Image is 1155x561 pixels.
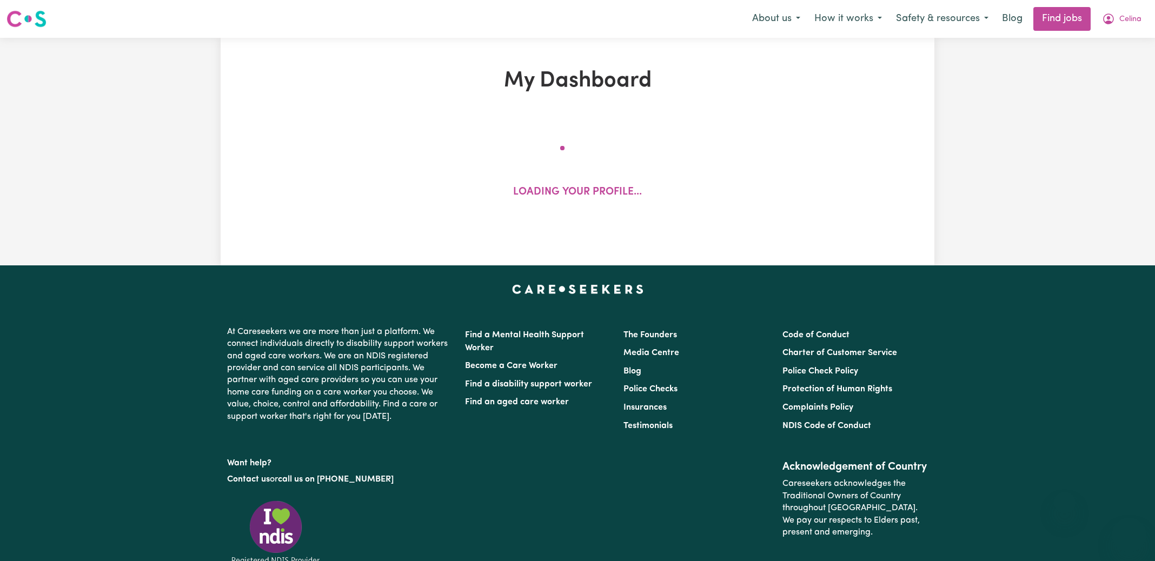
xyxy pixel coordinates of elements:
a: NDIS Code of Conduct [782,422,871,430]
a: Careseekers logo [6,6,47,31]
a: Insurances [623,403,667,412]
h1: My Dashboard [346,68,809,94]
p: At Careseekers we are more than just a platform. We connect individuals directly to disability su... [227,322,452,427]
iframe: Close message [1054,492,1076,513]
a: Contact us [227,475,270,484]
button: How it works [807,8,889,30]
a: Become a Care Worker [465,362,557,370]
a: Complaints Policy [782,403,853,412]
a: Police Check Policy [782,367,858,376]
a: Careseekers home page [512,285,643,293]
a: Testimonials [623,422,673,430]
a: Code of Conduct [782,331,849,339]
p: Want help? [227,453,452,469]
a: Blog [995,7,1029,31]
a: Charter of Customer Service [782,349,897,357]
a: Find a disability support worker [465,380,592,389]
a: Find a Mental Health Support Worker [465,331,584,352]
a: Find jobs [1033,7,1091,31]
button: Safety & resources [889,8,995,30]
button: About us [745,8,807,30]
a: call us on [PHONE_NUMBER] [278,475,394,484]
a: Media Centre [623,349,679,357]
h2: Acknowledgement of Country [782,460,928,473]
img: Careseekers logo [6,9,47,29]
a: The Founders [623,331,677,339]
a: Blog [623,367,641,376]
p: Careseekers acknowledges the Traditional Owners of Country throughout [GEOGRAPHIC_DATA]. We pay o... [782,473,928,543]
iframe: Button to launch messaging window [1112,518,1146,552]
span: Celina [1119,14,1141,25]
a: Find an aged care worker [465,398,569,406]
p: or [227,469,452,490]
p: Loading your profile... [513,185,642,201]
a: Protection of Human Rights [782,385,892,393]
button: My Account [1095,8,1149,30]
a: Police Checks [623,385,678,393]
